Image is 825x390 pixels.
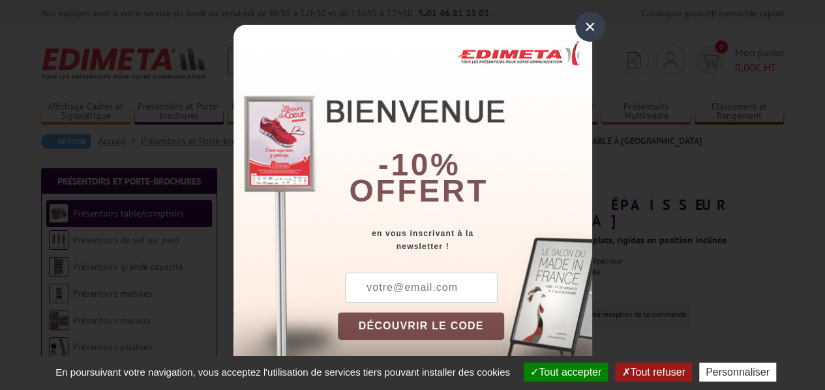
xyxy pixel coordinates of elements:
input: votre@email.com [345,273,498,303]
button: Tout refuser [615,363,691,382]
div: en vous inscrivant à la newsletter ! [338,227,592,253]
button: DÉCOUVRIR LE CODE [338,312,505,340]
span: En poursuivant votre navigation, vous acceptez l'utilisation de services tiers pouvant installer ... [49,367,517,378]
b: -10% [378,147,460,182]
button: Tout accepter [524,363,608,382]
font: offert [349,173,488,208]
div: × [575,12,605,42]
button: Personnaliser (fenêtre modale) [699,363,776,382]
